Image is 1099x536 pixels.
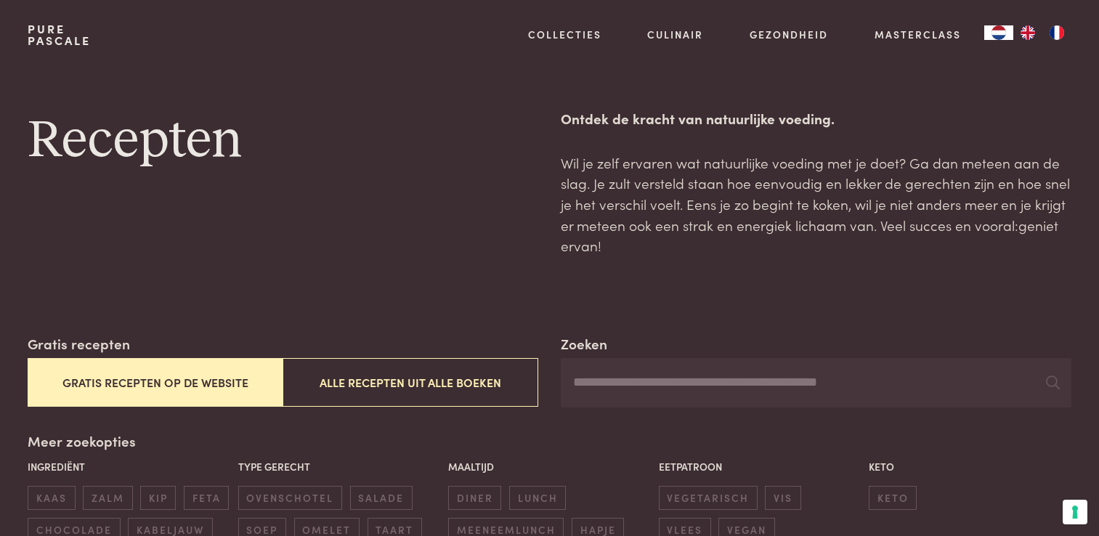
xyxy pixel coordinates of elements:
[448,459,651,474] p: Maaltijd
[184,486,229,510] span: feta
[283,358,538,407] button: Alle recepten uit alle boeken
[28,108,538,174] h1: Recepten
[448,486,501,510] span: diner
[28,333,130,354] label: Gratis recepten
[869,486,917,510] span: keto
[1013,25,1042,40] a: EN
[647,27,703,42] a: Culinair
[83,486,132,510] span: zalm
[350,486,413,510] span: salade
[561,108,835,128] strong: Ontdek de kracht van natuurlijke voeding.
[140,486,176,510] span: kip
[238,486,342,510] span: ovenschotel
[750,27,828,42] a: Gezondheid
[1063,500,1087,524] button: Uw voorkeuren voor toestemming voor trackingtechnologieën
[561,153,1071,256] p: Wil je zelf ervaren wat natuurlijke voeding met je doet? Ga dan meteen aan de slag. Je zult verst...
[765,486,800,510] span: vis
[28,486,75,510] span: kaas
[28,459,230,474] p: Ingrediënt
[984,25,1071,40] aside: Language selected: Nederlands
[561,333,607,354] label: Zoeken
[984,25,1013,40] div: Language
[528,27,601,42] a: Collecties
[28,23,91,46] a: PurePascale
[984,25,1013,40] a: NL
[1042,25,1071,40] a: FR
[659,486,758,510] span: vegetarisch
[869,459,1071,474] p: Keto
[28,358,283,407] button: Gratis recepten op de website
[659,459,861,474] p: Eetpatroon
[509,486,566,510] span: lunch
[238,459,441,474] p: Type gerecht
[1013,25,1071,40] ul: Language list
[875,27,961,42] a: Masterclass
